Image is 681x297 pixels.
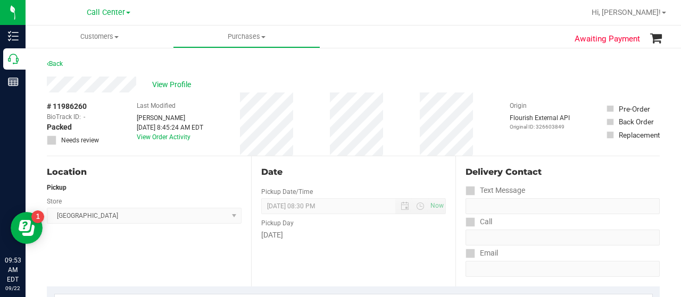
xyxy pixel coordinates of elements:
span: Purchases [173,32,320,41]
iframe: Resource center unread badge [31,210,44,223]
div: [DATE] [261,230,446,241]
a: Purchases [173,26,320,48]
a: View Order Activity [137,133,190,141]
div: [PERSON_NAME] [137,113,203,123]
div: [DATE] 8:45:24 AM EDT [137,123,203,132]
p: 09/22 [5,284,21,292]
label: Last Modified [137,101,176,111]
span: BioTrack ID: [47,112,81,122]
iframe: Resource center [11,212,43,244]
a: Customers [26,26,173,48]
label: Email [466,245,498,261]
div: Date [261,166,446,179]
span: View Profile [152,79,195,90]
label: Pickup Day [261,218,294,228]
div: Delivery Contact [466,166,660,179]
label: Text Message [466,183,525,198]
label: Store [47,197,62,206]
label: Call [466,214,492,230]
a: Back [47,60,63,67]
div: Location [47,166,242,179]
input: Format: (999) 999-9999 [466,198,660,214]
p: 09:53 AM EDT [5,256,21,284]
span: # 11986260 [47,101,87,112]
div: Flourish External API [510,113,570,131]
div: Replacement [619,130,660,140]
label: Pickup Date/Time [261,187,313,197]
label: Origin [510,101,527,111]
inline-svg: Call Center [8,54,19,64]
inline-svg: Reports [8,77,19,87]
span: - [84,112,85,122]
span: Hi, [PERSON_NAME]! [592,8,661,16]
span: Customers [26,32,173,41]
p: Original ID: 326603849 [510,123,570,131]
span: Call Center [87,8,125,17]
div: Back Order [619,116,654,127]
input: Format: (999) 999-9999 [466,230,660,245]
span: Packed [47,122,72,133]
inline-svg: Inventory [8,31,19,41]
span: Awaiting Payment [575,33,640,45]
strong: Pickup [47,184,67,191]
span: Needs review [61,135,99,145]
div: Pre-Order [619,104,650,114]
